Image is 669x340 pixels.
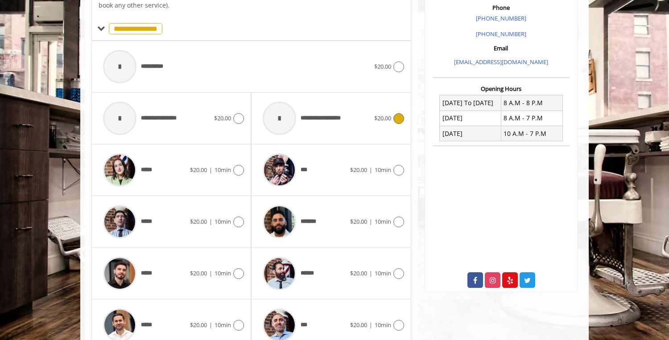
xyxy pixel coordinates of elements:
[374,62,391,70] span: $20.00
[369,166,372,174] span: |
[215,269,231,277] span: 10min
[454,58,548,66] a: [EMAIL_ADDRESS][DOMAIN_NAME]
[433,86,570,92] h3: Opening Hours
[476,30,526,38] a: [PHONE_NUMBER]
[369,321,372,329] span: |
[435,4,567,11] h3: Phone
[215,321,231,329] span: 10min
[350,269,367,277] span: $20.00
[440,95,501,111] td: [DATE] To [DATE]
[190,217,207,225] span: $20.00
[369,269,372,277] span: |
[190,269,207,277] span: $20.00
[215,217,231,225] span: 10min
[440,126,501,141] td: [DATE]
[190,321,207,329] span: $20.00
[501,95,562,111] td: 8 A.M - 8 P.M
[209,321,212,329] span: |
[214,114,231,122] span: $20.00
[440,111,501,126] td: [DATE]
[375,321,391,329] span: 10min
[375,217,391,225] span: 10min
[209,217,212,225] span: |
[369,217,372,225] span: |
[350,166,367,174] span: $20.00
[501,126,562,141] td: 10 A.M - 7 P.M
[435,45,567,51] h3: Email
[350,321,367,329] span: $20.00
[209,269,212,277] span: |
[476,14,526,22] a: [PHONE_NUMBER]
[374,114,391,122] span: $20.00
[190,166,207,174] span: $20.00
[375,166,391,174] span: 10min
[375,269,391,277] span: 10min
[350,217,367,225] span: $20.00
[215,166,231,174] span: 10min
[501,111,562,126] td: 8 A.M - 7 P.M
[209,166,212,174] span: |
